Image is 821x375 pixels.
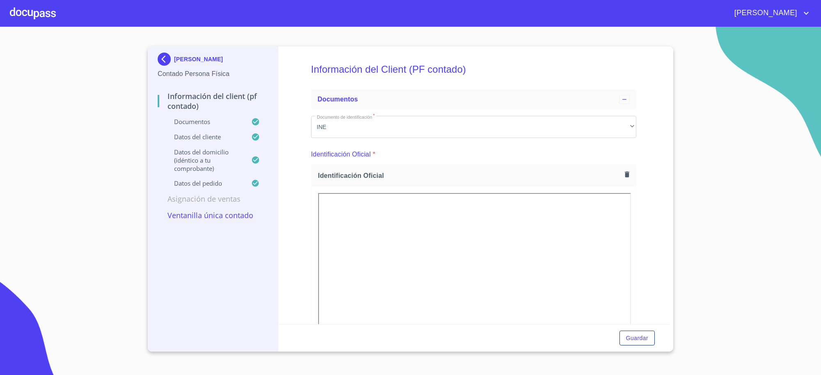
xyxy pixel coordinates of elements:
[626,333,648,343] span: Guardar
[158,117,251,126] p: Documentos
[174,56,223,62] p: [PERSON_NAME]
[619,331,655,346] button: Guardar
[158,179,251,187] p: Datos del pedido
[318,96,358,103] span: Documentos
[158,69,268,79] p: Contado Persona Física
[318,171,621,180] span: Identificación Oficial
[728,7,801,20] span: [PERSON_NAME]
[311,150,371,159] p: Identificación Oficial
[158,91,268,111] p: Información del Client (PF contado)
[158,148,251,173] p: Datos del domicilio (idéntico a tu comprobante)
[728,7,811,20] button: account of current user
[311,53,637,86] h5: Información del Client (PF contado)
[158,53,174,66] img: Docupass spot blue
[311,90,637,109] div: Documentos
[158,210,268,220] p: Ventanilla única contado
[158,53,268,69] div: [PERSON_NAME]
[158,133,251,141] p: Datos del cliente
[311,116,637,138] div: INE
[158,194,268,204] p: Asignación de Ventas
